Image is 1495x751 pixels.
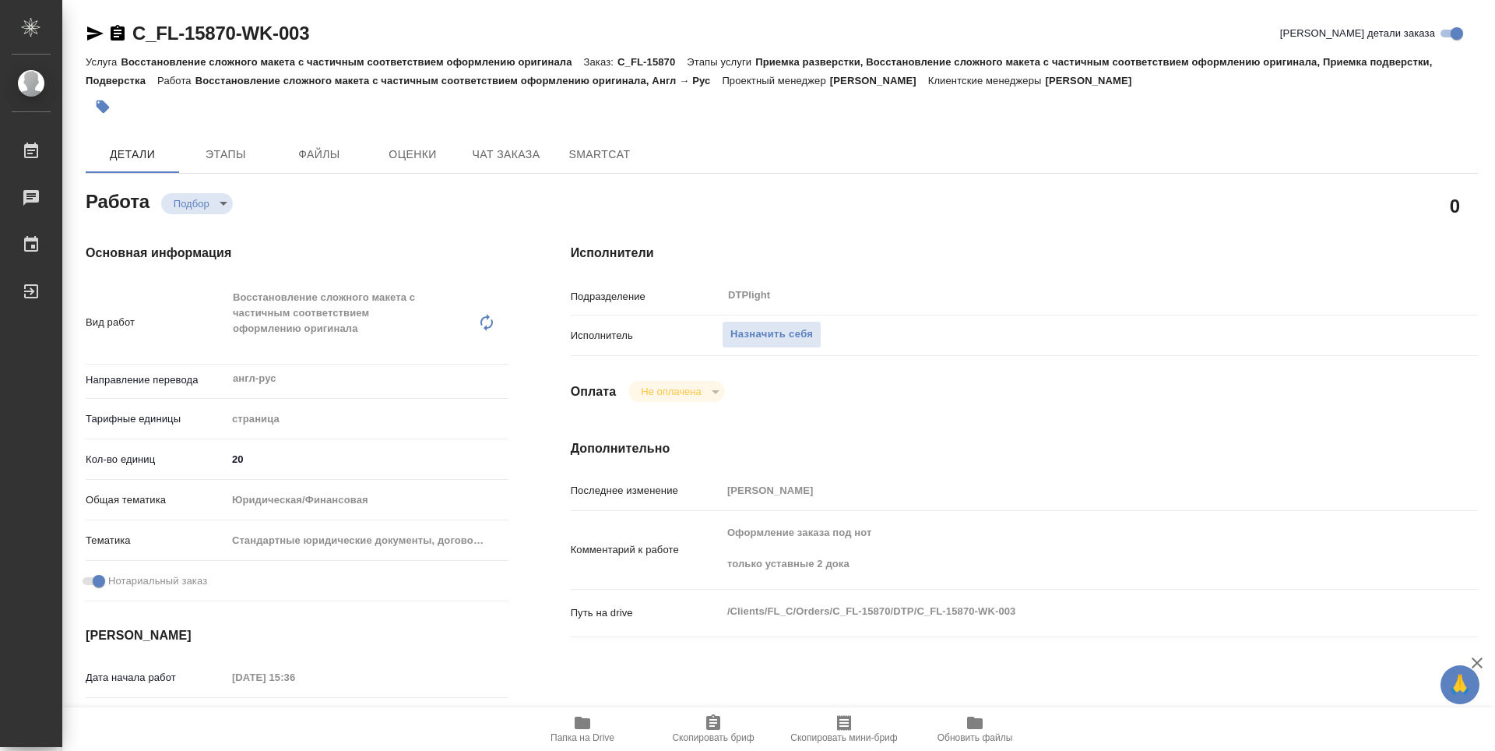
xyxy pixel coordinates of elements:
input: Пустое поле [227,666,363,689]
h4: Оплата [571,383,617,401]
span: SmartCat [562,145,637,164]
textarea: /Clients/FL_C/Orders/C_FL-15870/DTP/C_FL-15870-WK-003 [722,598,1402,625]
h2: Работа [86,186,149,214]
span: Чат заказа [469,145,543,164]
h4: Исполнители [571,244,1478,263]
p: Тарифные единицы [86,411,227,427]
span: Нотариальный заказ [108,573,207,589]
div: Юридическая/Финансовая [227,487,508,513]
span: Файлы [282,145,357,164]
button: Скопировать мини-бриф [779,707,909,751]
p: Вид работ [86,315,227,330]
p: Кол-во единиц [86,452,227,467]
div: Подбор [161,193,233,214]
button: Добавить тэг [86,90,120,124]
h2: 0 [1450,192,1460,219]
div: Стандартные юридические документы, договоры, уставы [227,527,508,554]
p: C_FL-15870 [617,56,687,68]
span: Детали [95,145,170,164]
p: Направление перевода [86,372,227,388]
p: Услуга [86,56,121,68]
p: Заказ: [584,56,617,68]
span: Назначить себя [730,326,813,344]
h4: Дополнительно [571,439,1478,458]
p: Дата начала работ [86,670,227,686]
p: Общая тематика [86,492,227,508]
p: Проектный менеджер [722,75,829,86]
p: Подразделение [571,289,722,305]
button: Обновить файлы [909,707,1040,751]
span: Папка на Drive [551,732,614,743]
button: Подбор [169,197,214,210]
p: Путь на drive [571,605,722,621]
div: Подбор [628,381,724,402]
span: Оценки [375,145,450,164]
p: Последнее изменение [571,483,722,499]
button: 🙏 [1440,665,1479,704]
p: Восстановление сложного макета с частичным соответствием оформлению оригинала [121,56,583,68]
h4: [PERSON_NAME] [86,626,508,645]
span: Скопировать бриф [672,732,754,743]
input: Пустое поле [722,479,1402,502]
span: Обновить файлы [937,732,1013,743]
p: [PERSON_NAME] [830,75,928,86]
p: Исполнитель [571,328,722,344]
h4: Основная информация [86,244,508,263]
span: Скопировать мини-бриф [790,732,897,743]
span: 🙏 [1447,668,1473,701]
button: Не оплачена [636,385,705,398]
button: Папка на Drive [517,707,648,751]
button: Скопировать ссылку для ЯМессенджера [86,24,104,43]
p: Этапы услуги [687,56,755,68]
p: Клиентские менеджеры [928,75,1046,86]
p: Тематика [86,533,227,548]
p: Восстановление сложного макета с частичным соответствием оформлению оригинала, Англ → Рус [195,75,723,86]
p: Приемка разверстки, Восстановление сложного макета с частичным соответствием оформлению оригинала... [86,56,1432,86]
div: страница [227,406,508,432]
p: Комментарий к работе [571,542,722,558]
span: [PERSON_NAME] детали заказа [1280,26,1435,41]
p: [PERSON_NAME] [1045,75,1143,86]
button: Скопировать бриф [648,707,779,751]
button: Скопировать ссылку [108,24,127,43]
p: Работа [157,75,195,86]
button: Назначить себя [722,321,821,348]
input: ✎ Введи что-нибудь [227,448,508,471]
a: C_FL-15870-WK-003 [132,23,309,44]
span: Этапы [188,145,263,164]
textarea: Оформление заказа под нот только уставные 2 дока [722,520,1402,577]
